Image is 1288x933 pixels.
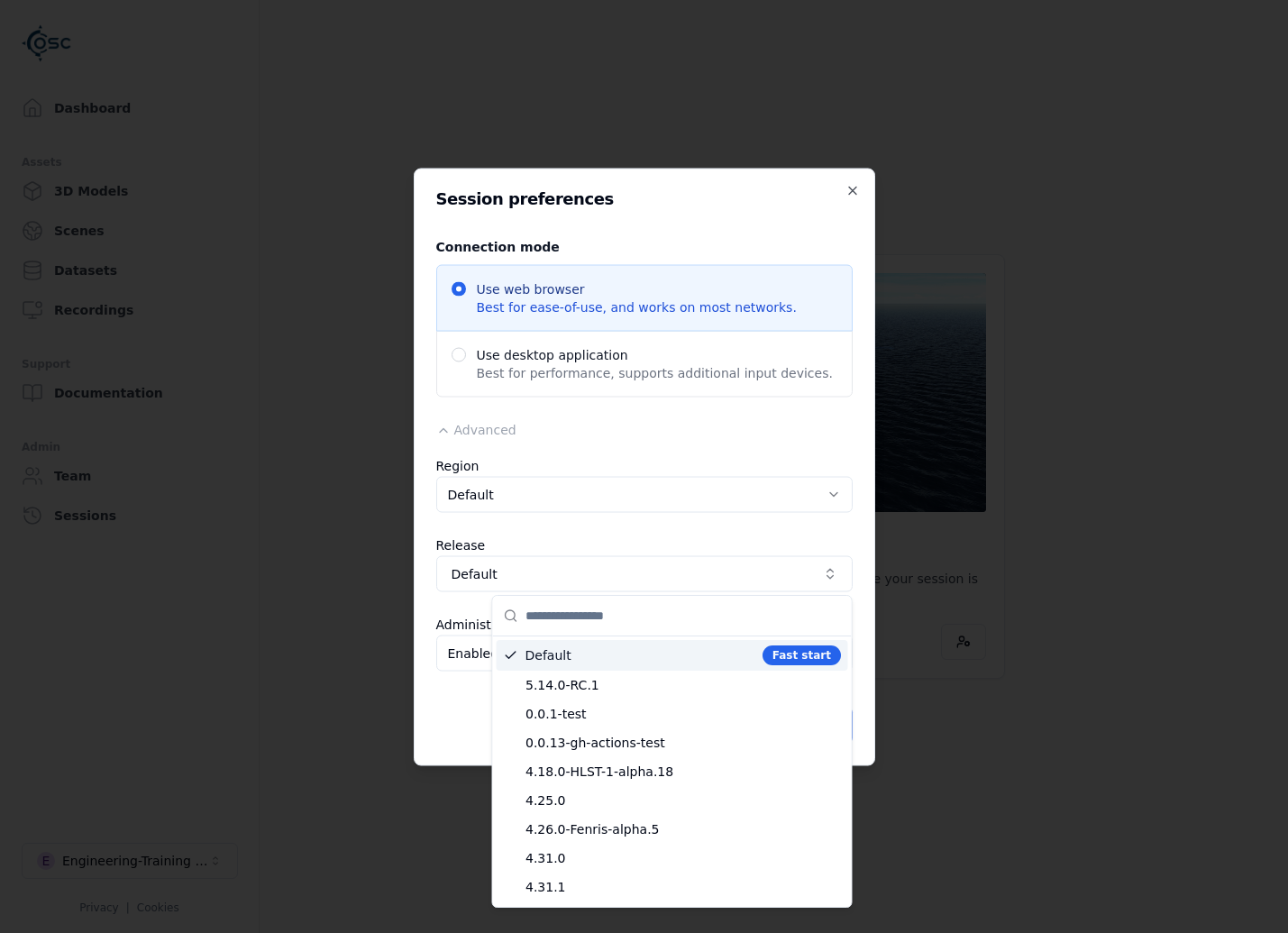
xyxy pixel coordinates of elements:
[525,849,841,867] span: 4.31.0
[493,636,852,907] div: Suggestions
[525,878,841,896] span: 4.31.1
[762,645,840,665] div: Fast start
[525,676,841,694] span: 5.14.0-RC.1
[525,763,841,781] span: 4.18.0-HLST-1-alpha.18
[525,734,841,752] span: 0.0.13-gh-actions-test
[525,791,841,810] span: 4.25.0
[525,705,841,723] span: 0.0.1-test
[525,646,755,664] span: Default
[525,820,841,838] span: 4.26.0-Fenris-alpha.5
